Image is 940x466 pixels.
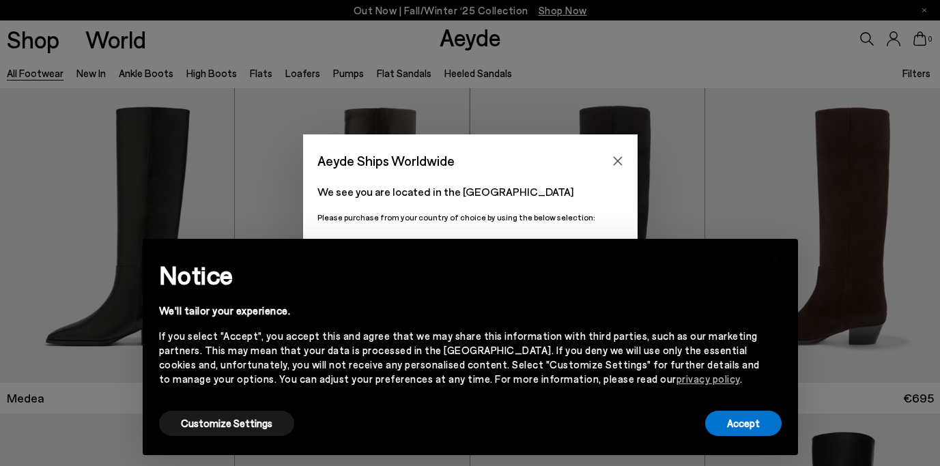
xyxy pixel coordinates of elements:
button: Close [608,151,628,171]
span: Aeyde Ships Worldwide [317,149,455,173]
p: We see you are located in the [GEOGRAPHIC_DATA] [317,184,623,200]
a: privacy policy [676,373,740,385]
button: Customize Settings [159,411,294,436]
div: We'll tailor your experience. [159,304,760,318]
button: Close this notice [760,243,793,276]
button: Accept [705,411,782,436]
h2: Notice [159,257,760,293]
p: Please purchase from your country of choice by using the below selection: [317,211,623,224]
span: × [771,249,781,269]
div: If you select "Accept", you accept this and agree that we may share this information with third p... [159,329,760,386]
